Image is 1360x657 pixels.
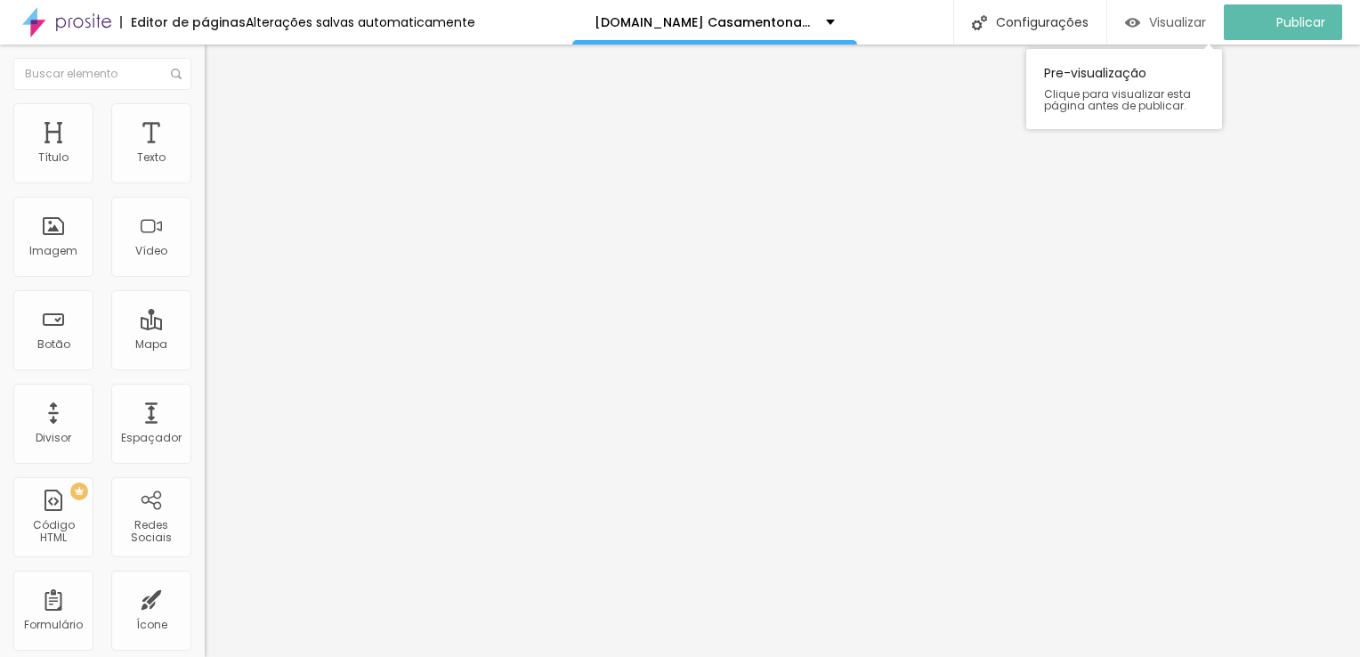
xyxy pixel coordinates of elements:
p: [DOMAIN_NAME] Casamentonapraia [595,16,813,28]
div: Formulário [24,619,83,631]
div: Mapa [135,338,167,351]
div: Título [38,151,69,164]
button: Visualizar [1107,4,1224,40]
div: Espaçador [121,432,182,444]
div: Código HTML [18,519,88,545]
span: Clique para visualizar esta página antes de publicar. [1044,88,1204,111]
img: Icone [171,69,182,79]
div: Botão [37,338,70,351]
div: Alterações salvas automaticamente [246,16,475,28]
img: view-1.svg [1125,15,1140,30]
div: Divisor [36,432,71,444]
span: Visualizar [1149,15,1206,29]
div: Vídeo [135,245,167,257]
div: Texto [137,151,166,164]
img: Icone [972,15,987,30]
div: Ícone [136,619,167,631]
div: Imagem [29,245,77,257]
div: Pre-visualização [1026,49,1222,129]
input: Buscar elemento [13,58,191,90]
div: Redes Sociais [116,519,186,545]
button: Publicar [1224,4,1342,40]
span: Publicar [1276,15,1325,29]
div: Editor de páginas [120,16,246,28]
